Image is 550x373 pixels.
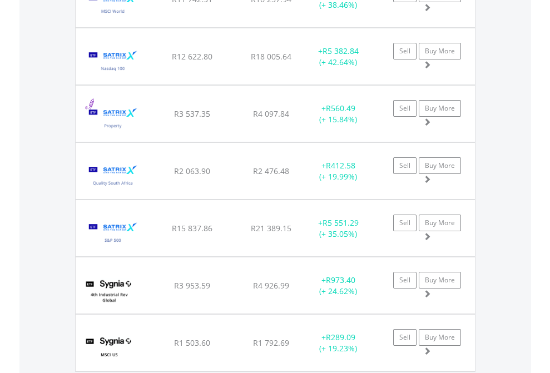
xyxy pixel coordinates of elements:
span: R2 476.48 [253,166,289,176]
span: R3 953.59 [174,280,210,291]
span: R289.09 [326,332,355,342]
a: Sell [393,329,417,346]
span: R1 792.69 [253,337,289,348]
div: + (+ 35.05%) [304,217,373,240]
a: Buy More [419,329,461,346]
a: Buy More [419,157,461,174]
span: R15 837.86 [172,223,212,233]
a: Sell [393,272,417,289]
span: R5 551.29 [323,217,359,228]
a: Sell [393,100,417,117]
a: Buy More [419,215,461,231]
span: R3 537.35 [174,108,210,119]
div: + (+ 24.62%) [304,275,373,297]
span: R2 063.90 [174,166,210,176]
a: Buy More [419,272,461,289]
img: TFSA.STXQUA.png [81,157,145,196]
span: R4 926.99 [253,280,289,291]
div: + (+ 42.64%) [304,46,373,68]
a: Buy More [419,43,461,59]
span: R412.58 [326,160,355,171]
a: Sell [393,215,417,231]
span: R4 097.84 [253,108,289,119]
span: R973.40 [326,275,355,285]
div: + (+ 19.99%) [304,160,373,182]
img: TFSA.SYGUS.png [81,329,137,368]
span: R560.49 [326,103,355,113]
img: TFSA.STXNDQ.png [81,42,145,82]
a: Buy More [419,100,461,117]
div: + (+ 19.23%) [304,332,373,354]
span: R1 503.60 [174,337,210,348]
span: R21 389.15 [251,223,291,233]
span: R18 005.64 [251,51,291,62]
span: R5 382.84 [323,46,359,56]
div: + (+ 15.84%) [304,103,373,125]
a: Sell [393,157,417,174]
img: TFSA.SYG4IR.png [81,271,137,311]
img: TFSA.STX500.png [81,214,145,253]
span: R12 622.80 [172,51,212,62]
a: Sell [393,43,417,59]
img: TFSA.STXPRO.png [81,100,145,139]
